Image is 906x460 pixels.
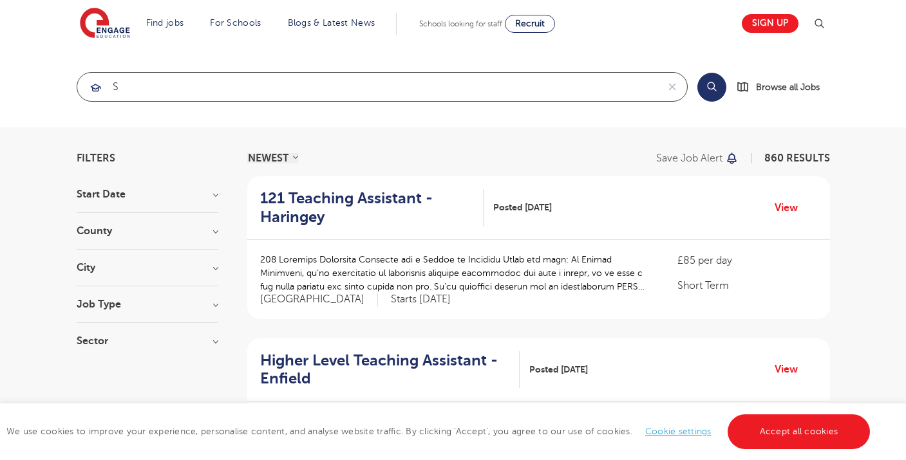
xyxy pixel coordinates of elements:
[645,427,712,436] a: Cookie settings
[260,351,520,389] a: Higher Level Teaching Assistant - Enfield
[515,19,545,28] span: Recruit
[657,73,687,101] button: Clear
[656,153,722,163] p: Save job alert
[288,18,375,28] a: Blogs & Latest News
[77,262,218,273] h3: City
[656,153,739,163] button: Save job alert
[6,427,873,436] span: We use cookies to improve your experience, personalise content, and analyse website traffic. By c...
[210,18,261,28] a: For Schools
[756,80,820,95] span: Browse all Jobs
[493,201,552,214] span: Posted [DATE]
[260,189,474,226] h2: 121 Teaching Assistant - Haringey
[764,152,830,164] span: 860 RESULTS
[529,363,588,376] span: Posted [DATE]
[697,73,726,102] button: Search
[77,72,688,102] div: Submit
[677,278,816,293] p: Short Term
[742,14,798,33] a: Sign up
[77,189,218,199] h3: Start Date
[391,293,451,306] p: Starts [DATE]
[146,18,184,28] a: Find jobs
[775,361,807,378] a: View
[260,351,509,389] h2: Higher Level Teaching Assistant - Enfield
[260,253,652,293] p: 208 Loremips Dolorsita Consecte adi e Seddoe te Incididu Utlab etd magn: Al Enimad Minimveni, qu’...
[77,73,657,101] input: Submit
[775,199,807,216] a: View
[77,336,218,346] h3: Sector
[260,189,484,226] a: 121 Teaching Assistant - Haringey
[677,253,816,268] p: £85 per day
[77,299,218,309] h3: Job Type
[505,15,555,33] a: Recruit
[737,80,830,95] a: Browse all Jobs
[80,8,130,40] img: Engage Education
[77,226,218,236] h3: County
[260,293,378,306] span: [GEOGRAPHIC_DATA]
[419,19,502,28] span: Schools looking for staff
[77,153,115,163] span: Filters
[728,414,871,449] a: Accept all cookies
